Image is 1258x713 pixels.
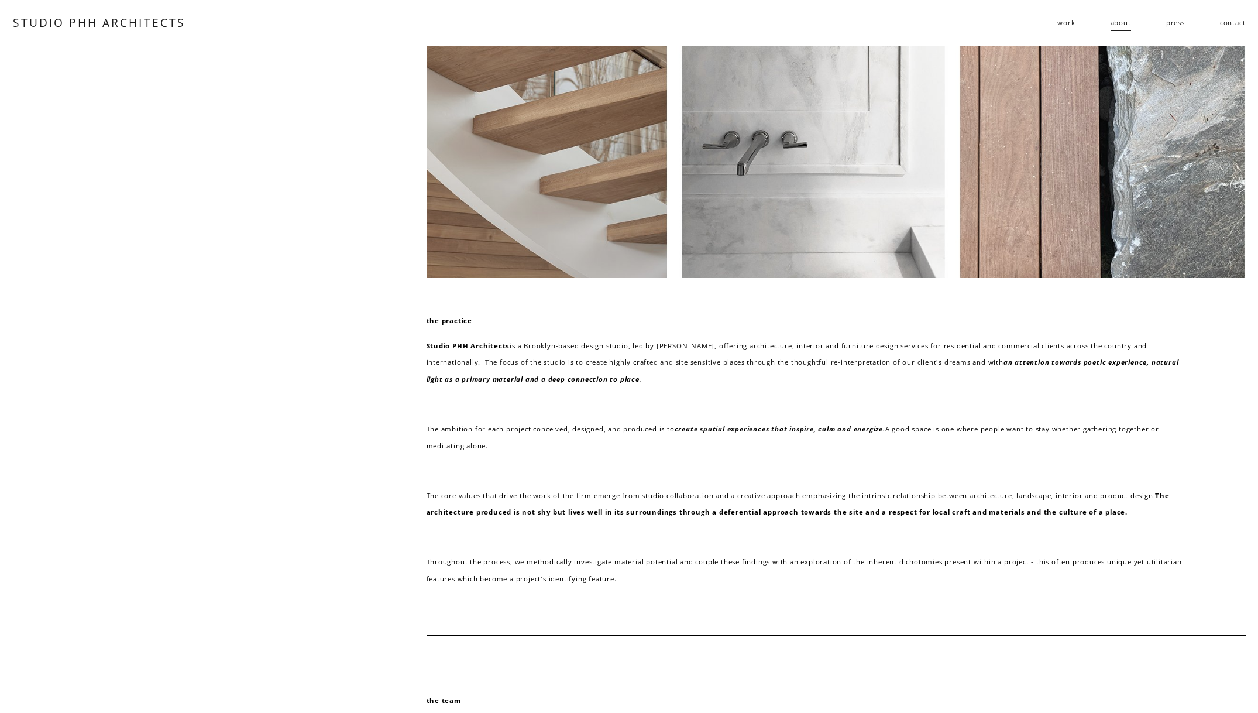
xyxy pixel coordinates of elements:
em: . [883,424,885,433]
em: an attention towards poetic experience, natural light as a primary material and a deep connection... [427,358,1181,383]
p: The core values that drive the work of the firm emerge from studio collaboration and a creative a... [427,488,1194,521]
strong: the team [427,696,461,705]
strong: Studio PHH Architects [427,341,510,350]
strong: the practice [427,316,473,325]
a: press [1166,14,1185,32]
p: is a Brooklyn-based design studio, led by [PERSON_NAME], offering architecture, interior and furn... [427,338,1194,388]
span: work [1057,15,1075,32]
a: STUDIO PHH ARCHITECTS [13,15,185,30]
p: The ambition for each project conceived, designed, and produced is to A good space is one where p... [427,421,1194,454]
em: . [640,375,642,383]
a: folder dropdown [1057,14,1075,32]
a: contact [1220,14,1246,32]
p: Throughout the process, we methodically investigate material potential and couple these findings ... [427,554,1194,587]
a: about [1111,14,1131,32]
em: create spatial experiences that inspire, calm and energize [675,424,883,433]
